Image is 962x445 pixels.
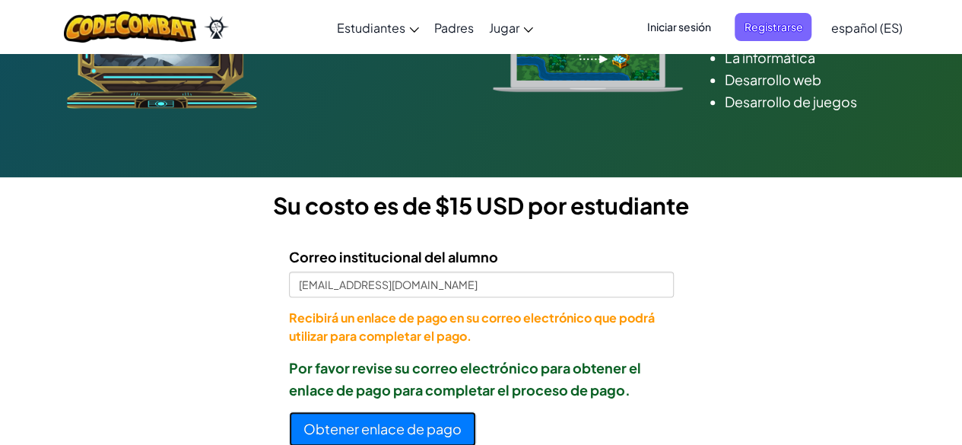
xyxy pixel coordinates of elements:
p: Por favor revise su correo electrónico para obtener el enlace de pago para completar el proceso d... [289,357,674,401]
a: Jugar [481,7,541,48]
li: Desarrollo de juegos [725,91,896,113]
label: Correo institucional del alumno [289,246,498,268]
span: Estudiantes [337,20,405,36]
a: Estudiantes [329,7,427,48]
li: Desarrollo web [725,68,896,91]
span: Jugar [489,20,519,36]
p: Recibirá un enlace de pago en su correo electrónico que podrá utilizar para completar el pago. [289,309,674,345]
button: Iniciar sesión [637,13,719,41]
button: Registrarse [735,13,811,41]
img: Ozaria [204,16,228,39]
img: CodeCombat logo [64,11,197,43]
a: español (ES) [823,7,910,48]
span: español (ES) [830,20,902,36]
a: Padres [427,7,481,48]
li: La informática [725,46,896,68]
